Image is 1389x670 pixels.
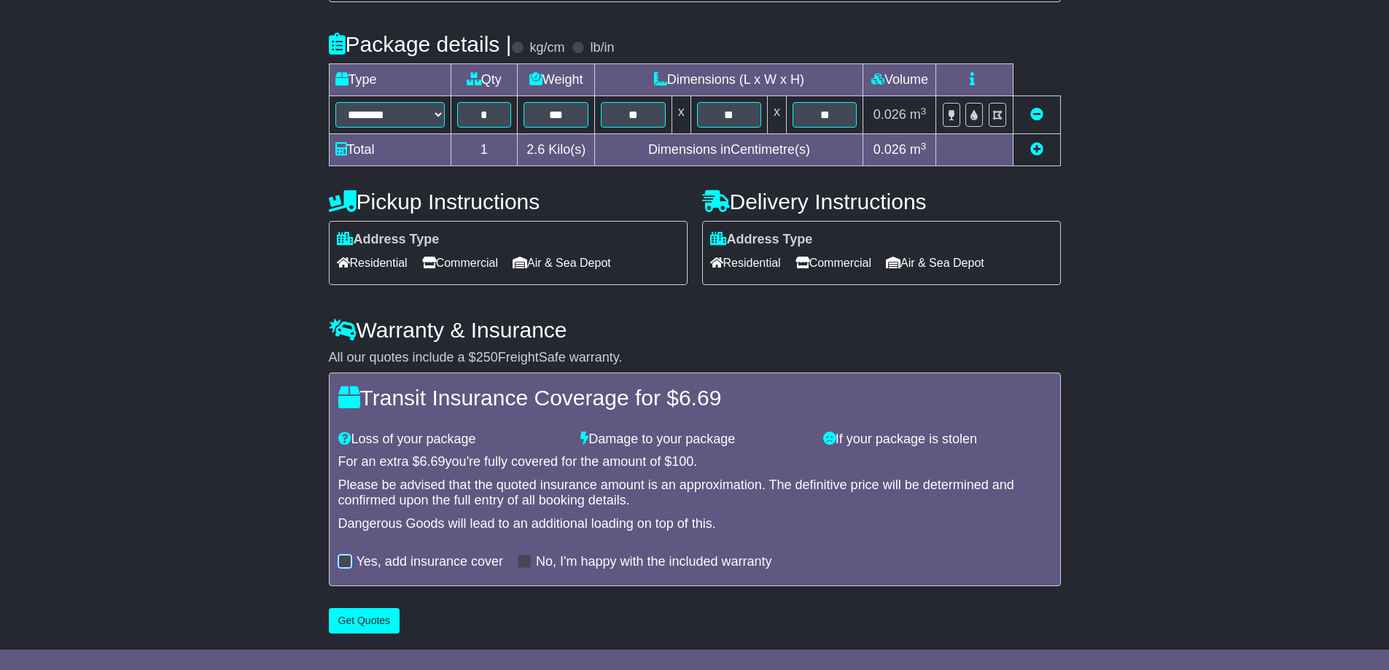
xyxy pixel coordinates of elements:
label: Address Type [710,232,813,248]
td: x [768,96,787,134]
td: Total [329,134,451,166]
td: Kilo(s) [518,134,595,166]
label: Address Type [337,232,440,248]
div: Dangerous Goods will lead to an additional loading on top of this. [338,516,1051,532]
td: Type [329,64,451,96]
label: Yes, add insurance cover [357,554,503,570]
label: lb/in [590,40,614,56]
span: Residential [337,252,408,274]
span: Commercial [422,252,498,274]
span: 0.026 [874,142,906,157]
h4: Transit Insurance Coverage for $ [338,386,1051,410]
div: Damage to your package [573,432,816,448]
sup: 3 [921,106,927,117]
label: No, I'm happy with the included warranty [536,554,772,570]
span: 250 [476,350,498,365]
div: Loss of your package [331,432,574,448]
a: Remove this item [1030,107,1043,122]
h4: Delivery Instructions [702,190,1061,214]
span: Air & Sea Depot [513,252,611,274]
div: For an extra $ you're fully covered for the amount of $ . [338,454,1051,470]
h4: Warranty & Insurance [329,318,1061,342]
span: Commercial [795,252,871,274]
div: If your package is stolen [816,432,1059,448]
div: Please be advised that the quoted insurance amount is an approximation. The definitive price will... [338,478,1051,509]
div: All our quotes include a $ FreightSafe warranty. [329,350,1061,366]
td: Volume [863,64,936,96]
sup: 3 [921,141,927,152]
span: 6.69 [679,386,721,410]
span: m [910,107,927,122]
h4: Pickup Instructions [329,190,688,214]
td: Dimensions (L x W x H) [595,64,863,96]
span: 2.6 [526,142,545,157]
span: Residential [710,252,781,274]
td: Qty [451,64,518,96]
td: x [672,96,690,134]
label: kg/cm [529,40,564,56]
span: 6.69 [420,454,446,469]
span: 0.026 [874,107,906,122]
h4: Package details | [329,32,512,56]
td: Weight [518,64,595,96]
a: Add new item [1030,142,1043,157]
span: 100 [672,454,693,469]
td: Dimensions in Centimetre(s) [595,134,863,166]
span: m [910,142,927,157]
button: Get Quotes [329,608,400,634]
td: 1 [451,134,518,166]
span: Air & Sea Depot [886,252,984,274]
